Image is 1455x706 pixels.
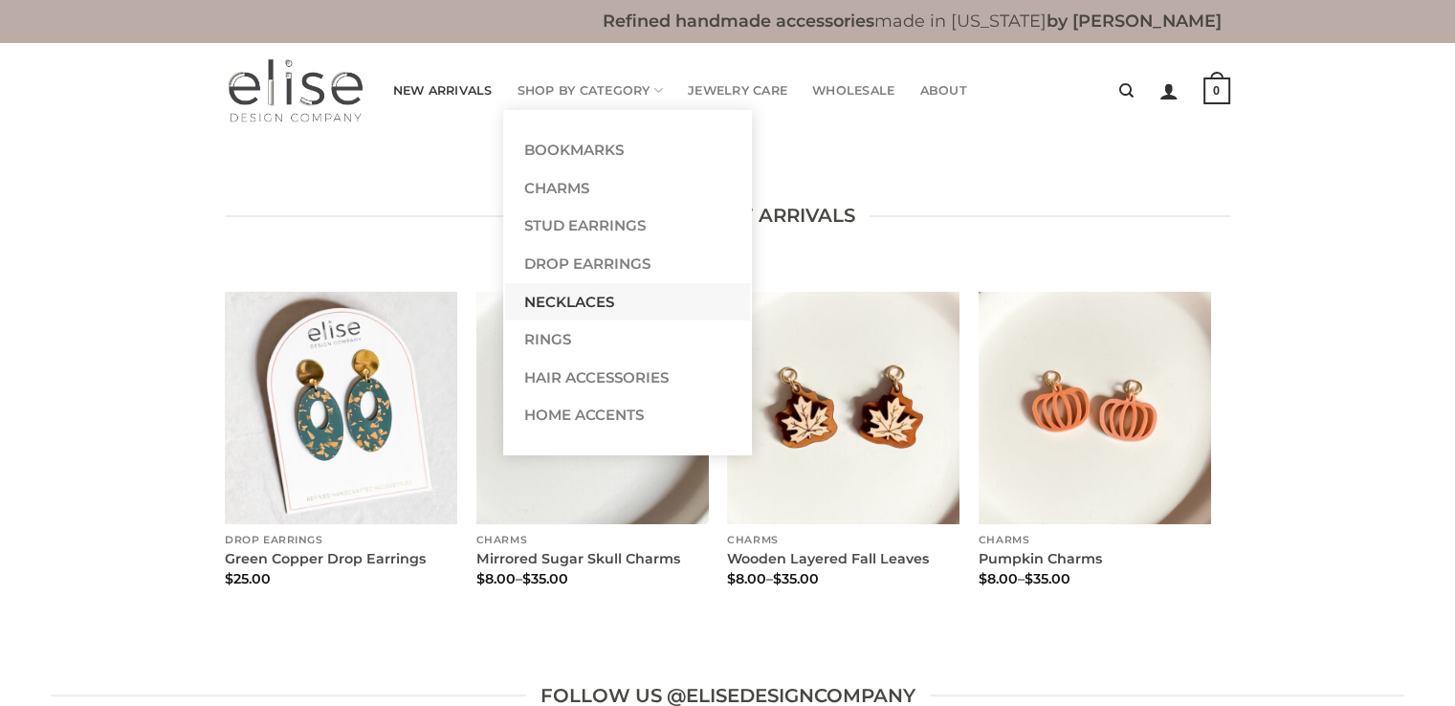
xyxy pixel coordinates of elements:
[727,570,766,587] bdi: 8.00
[812,72,894,110] a: Wholesale
[603,11,1222,31] b: made in [US_STATE]
[979,292,1211,524] a: Pumpkin Charms
[727,292,959,524] a: Wooden Layered Fall Leaves
[505,359,750,397] a: Hair Accessories
[225,570,271,587] bdi: 25.00
[505,131,750,169] a: Bookmarks
[476,535,709,547] p: Charms
[773,570,819,587] bdi: 35.00
[1047,11,1222,31] b: by [PERSON_NAME]
[225,292,457,524] a: Green Copper Drop Earrings
[393,72,493,110] a: New Arrivals
[505,169,750,208] a: Charms
[476,570,516,587] bdi: 8.00
[979,570,1018,587] bdi: 8.00
[727,535,959,547] p: Charms
[1203,64,1230,117] a: 0
[522,570,531,587] span: $
[522,570,568,587] bdi: 35.00
[226,57,364,124] img: Elise Design Company
[1025,570,1033,587] span: $
[225,570,233,587] span: $
[979,570,987,587] span: $
[727,550,929,568] a: Wooden Layered Fall Leaves
[919,72,966,110] a: About
[505,207,750,245] a: Stud Earrings
[476,570,485,587] span: $
[979,535,1211,547] p: Charms
[1119,73,1134,109] a: Search
[518,72,664,110] a: Shop By Category
[505,396,750,434] a: Home Accents
[1203,77,1230,104] strong: 0
[979,572,1211,585] span: –
[476,572,709,585] span: –
[688,72,787,110] a: Jewelry Care
[727,570,736,587] span: $
[225,550,426,568] a: Green Copper Drop Earrings
[979,550,1102,568] a: Pumpkin Charms
[505,283,750,321] a: Necklaces
[476,550,680,568] a: Mirrored Sugar Skull Charms
[505,245,750,283] a: Drop Earrings
[225,535,457,547] p: Drop Earrings
[1025,570,1070,587] bdi: 35.00
[476,292,709,524] a: Mirrored Sugar Skull Charms
[505,320,750,359] a: Rings
[773,570,782,587] span: $
[603,11,874,31] b: Refined handmade accessories
[727,572,959,585] span: –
